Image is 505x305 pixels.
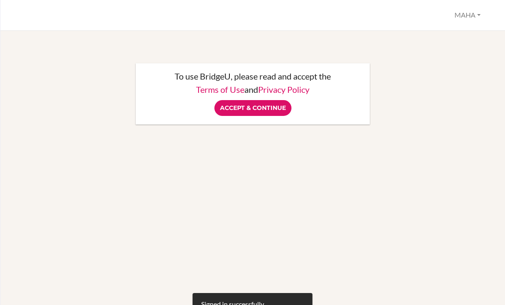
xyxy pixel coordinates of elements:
a: Privacy Policy [258,84,309,95]
input: Accept & Continue [214,100,291,116]
p: To use BridgeU, please read and accept the [144,72,362,80]
p: and [144,85,362,94]
a: Terms of Use [196,84,244,95]
button: MAHA [451,7,484,23]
